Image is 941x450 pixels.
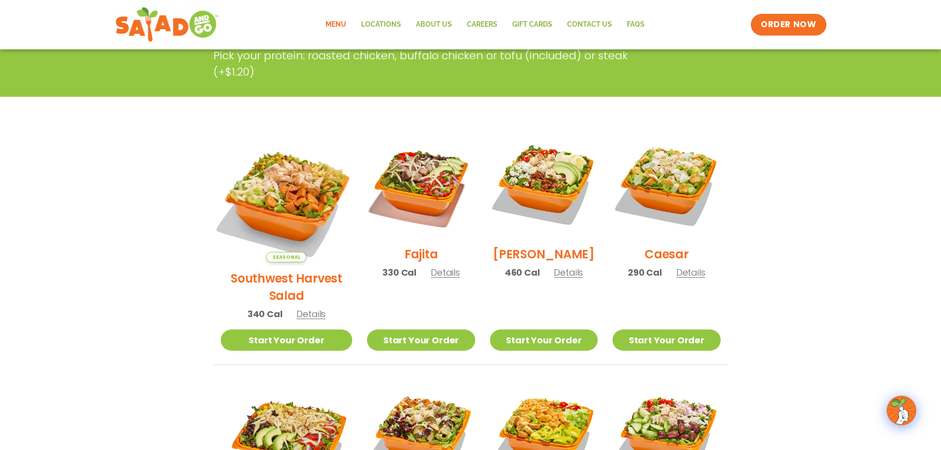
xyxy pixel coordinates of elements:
[493,245,595,263] h2: [PERSON_NAME]
[354,13,409,36] a: Locations
[459,13,505,36] a: Careers
[505,13,560,36] a: GIFT CARDS
[318,13,354,36] a: Menu
[560,13,619,36] a: Contact Us
[367,130,475,238] img: Product photo for Fajita Salad
[505,266,540,279] span: 460 Cal
[761,19,816,31] span: ORDER NOW
[676,266,705,279] span: Details
[554,266,583,279] span: Details
[409,13,459,36] a: About Us
[628,266,662,279] span: 290 Cal
[247,307,283,321] span: 340 Cal
[431,266,460,279] span: Details
[367,329,475,351] a: Start Your Order
[221,329,353,351] a: Start Your Order
[213,47,653,80] p: Pick your protein: roasted chicken, buffalo chicken or tofu (included) or steak (+$1.20)
[296,308,326,320] span: Details
[619,13,652,36] a: FAQs
[490,329,598,351] a: Start Your Order
[613,329,720,351] a: Start Your Order
[382,266,416,279] span: 330 Cal
[888,397,915,424] img: wpChatIcon
[266,252,306,262] span: Seasonal
[318,13,652,36] nav: Menu
[221,270,353,304] h2: Southwest Harvest Salad
[613,130,720,238] img: Product photo for Caesar Salad
[209,119,364,274] img: Product photo for Southwest Harvest Salad
[645,245,689,263] h2: Caesar
[751,14,826,36] a: ORDER NOW
[490,130,598,238] img: Product photo for Cobb Salad
[405,245,438,263] h2: Fajita
[115,5,219,44] img: new-SAG-logo-768×292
